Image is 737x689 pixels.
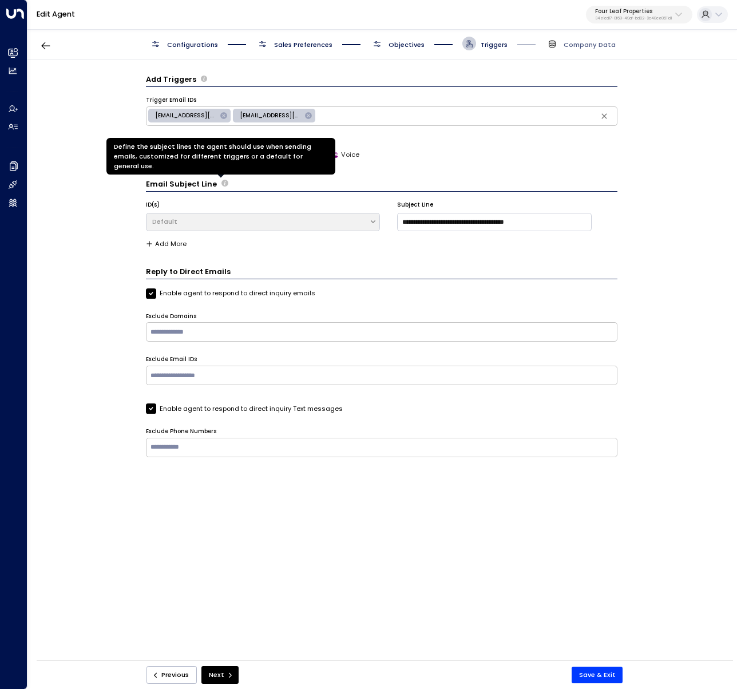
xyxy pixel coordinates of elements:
button: Clear [597,109,612,124]
label: Enable agent to respond to direct inquiry emails [146,288,315,299]
button: Save & Exit [572,667,623,683]
button: Add More [146,240,187,248]
span: Triggers [481,40,508,49]
h3: Email Subject Line [146,179,217,189]
div: [EMAIL_ADDRESS][DOMAIN_NAME] [148,109,231,122]
span: Company Data [564,40,616,49]
span: [EMAIL_ADDRESS][DOMAIN_NAME] [148,112,223,120]
label: ID(s) [146,201,160,209]
span: Configurations [167,40,218,49]
h3: Reply to Direct Emails [146,266,617,279]
button: Next [201,666,239,684]
label: Enable agent to respond to direct inquiry Text messages [146,403,343,414]
span: Voice [331,150,359,160]
label: Subject Line [397,201,433,209]
div: [EMAIL_ADDRESS][DOMAIN_NAME] [233,109,315,122]
label: Trigger Email IDs [146,96,196,104]
button: Previous [146,666,197,684]
label: Exclude Phone Numbers [146,427,216,435]
p: Four Leaf Properties [595,8,672,15]
label: Exclude Domains [146,312,196,320]
span: Define the subject lines the agent should use when sending emails, customized for different trigg... [221,179,228,189]
span: Objectives [389,40,425,49]
a: Edit Agent [37,9,75,19]
span: Sales Preferences [274,40,332,49]
h3: Add Triggers [146,74,196,85]
button: Four Leaf Properties34e1cd17-0f68-49af-bd32-3c48ce8611d1 [586,6,692,24]
p: 34e1cd17-0f68-49af-bd32-3c48ce8611d1 [595,16,672,21]
label: Exclude Email IDs [146,355,197,363]
div: Define the subject lines the agent should use when sending emails, customized for different trigg... [106,138,335,175]
span: [EMAIL_ADDRESS][DOMAIN_NAME] [233,112,308,120]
